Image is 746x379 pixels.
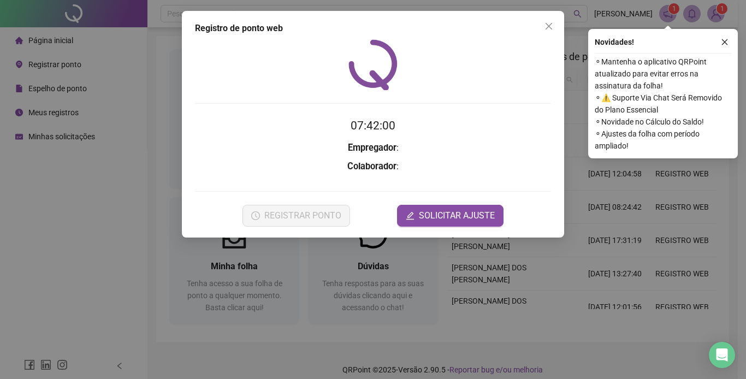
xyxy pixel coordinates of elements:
[348,143,396,153] strong: Empregador
[347,161,396,171] strong: Colaborador
[242,205,350,227] button: REGISTRAR PONTO
[595,56,731,92] span: ⚬ Mantenha o aplicativo QRPoint atualizado para evitar erros na assinatura da folha!
[721,38,729,46] span: close
[540,17,558,35] button: Close
[419,209,495,222] span: SOLICITAR AJUSTE
[195,159,551,174] h3: :
[544,22,553,31] span: close
[595,116,731,128] span: ⚬ Novidade no Cálculo do Saldo!
[195,141,551,155] h3: :
[348,39,398,90] img: QRPoint
[406,211,415,220] span: edit
[709,342,735,368] div: Open Intercom Messenger
[195,22,551,35] div: Registro de ponto web
[351,119,395,132] time: 07:42:00
[595,128,731,152] span: ⚬ Ajustes da folha com período ampliado!
[595,92,731,116] span: ⚬ ⚠️ Suporte Via Chat Será Removido do Plano Essencial
[595,36,634,48] span: Novidades !
[397,205,504,227] button: editSOLICITAR AJUSTE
